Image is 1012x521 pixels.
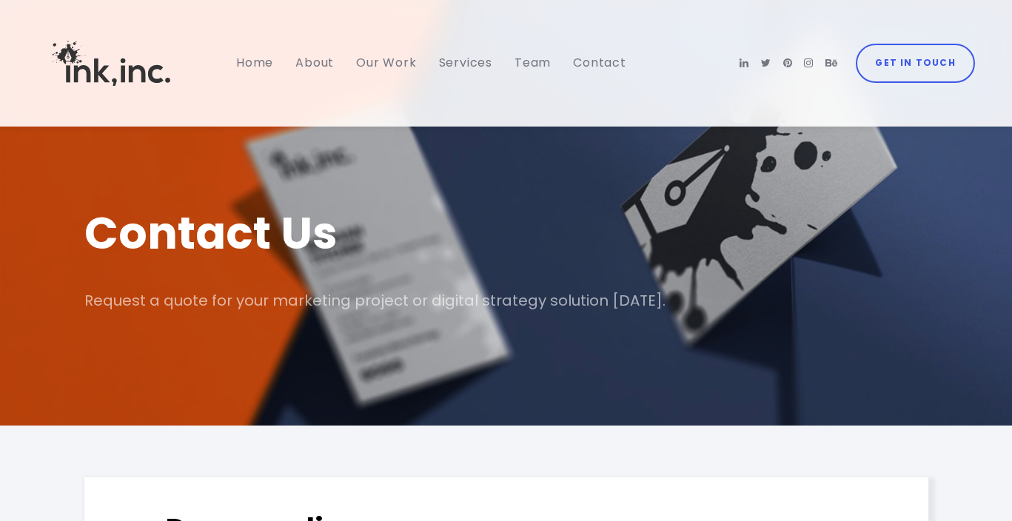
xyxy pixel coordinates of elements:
[236,54,273,71] span: Home
[856,44,975,82] a: Get in Touch
[37,13,185,113] img: Ink, Inc. | Marketing Agency
[515,54,551,71] span: Team
[84,202,928,264] h1: Contact Us
[356,54,416,71] span: Our Work
[875,55,955,72] span: Get in Touch
[573,54,626,71] span: Contact
[439,54,492,71] span: Services
[84,286,928,315] p: Request a quote for your marketing project or digital strategy solution [DATE].
[295,54,334,71] span: About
